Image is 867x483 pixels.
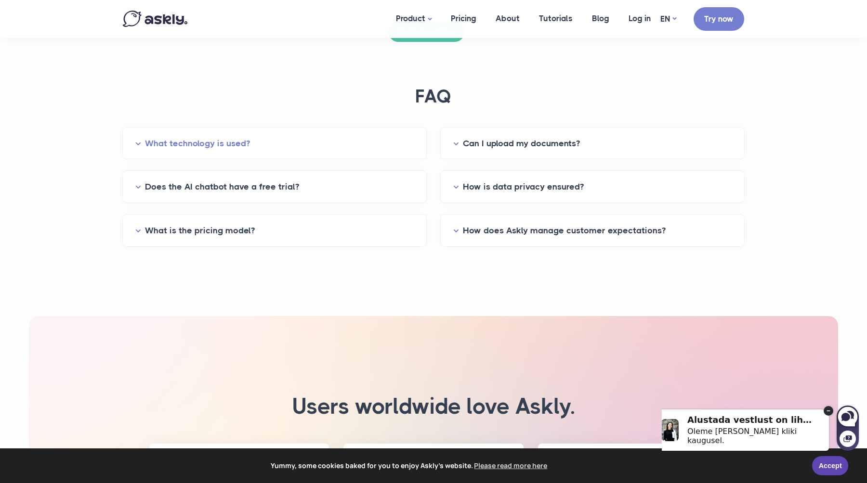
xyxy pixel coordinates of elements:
a: Accept [812,456,848,475]
a: Try now [694,7,744,31]
h3: Users worldwide love Askly. [229,393,638,419]
button: What technology is used? [135,136,414,151]
button: What is the pricing model? [135,223,414,238]
h2: FAQ [123,85,744,108]
div: Oleme [PERSON_NAME] kliki kaugusel. [26,34,154,52]
span: Yummy, some cookies baked for you to enjoy Askly's website. [14,458,805,473]
button: Does the AI chatbot have a free trial? [135,179,414,194]
button: How is data privacy ensured? [453,179,732,194]
a: learn more about cookies [473,458,549,473]
button: Can I upload my documents? [453,136,732,151]
img: Askly [123,11,187,27]
div: Alustada vestlust on lihtne! [26,22,154,32]
button: How does Askly manage customer expectations? [453,223,732,238]
a: EN [660,12,676,26]
iframe: Askly chat [662,393,860,452]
